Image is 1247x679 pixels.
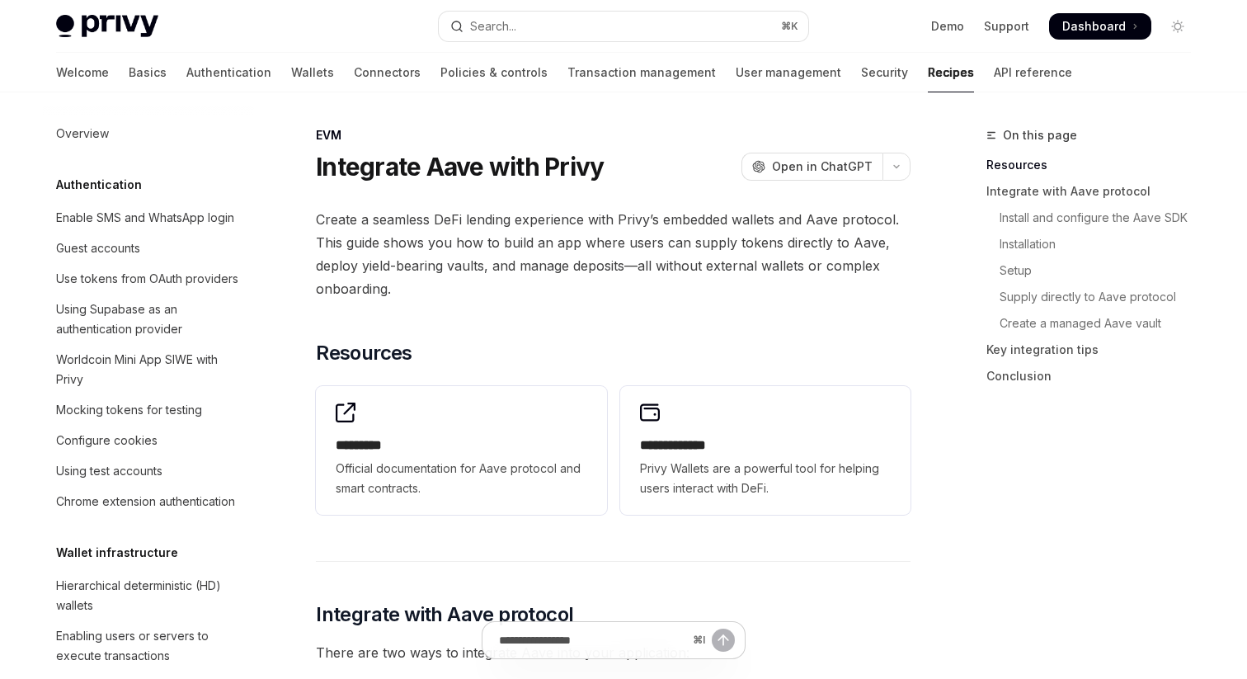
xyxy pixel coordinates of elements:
[986,231,1204,257] a: Installation
[928,53,974,92] a: Recipes
[712,629,735,652] button: Send message
[354,53,421,92] a: Connectors
[336,459,586,498] span: Official documentation for Aave protocol and smart contracts.
[1049,13,1151,40] a: Dashboard
[1165,13,1191,40] button: Toggle dark mode
[56,400,202,420] div: Mocking tokens for testing
[781,20,798,33] span: ⌘ K
[56,350,244,389] div: Worldcoin Mini App SIWE with Privy
[56,175,142,195] h5: Authentication
[186,53,271,92] a: Authentication
[499,622,686,658] input: Ask a question...
[56,124,109,144] div: Overview
[439,12,808,41] button: Open search
[56,431,158,450] div: Configure cookies
[56,208,234,228] div: Enable SMS and WhatsApp login
[986,257,1204,284] a: Setup
[986,152,1204,178] a: Resources
[43,571,254,620] a: Hierarchical deterministic (HD) wallets
[986,310,1204,337] a: Create a managed Aave vault
[316,208,911,300] span: Create a seamless DeFi lending experience with Privy’s embedded wallets and Aave protocol. This g...
[43,119,254,149] a: Overview
[1003,125,1077,145] span: On this page
[56,53,109,92] a: Welcome
[861,53,908,92] a: Security
[43,264,254,294] a: Use tokens from OAuth providers
[316,386,606,515] a: **** ****Official documentation for Aave protocol and smart contracts.
[43,426,254,455] a: Configure cookies
[43,487,254,516] a: Chrome extension authentication
[291,53,334,92] a: Wallets
[56,299,244,339] div: Using Supabase as an authentication provider
[56,576,244,615] div: Hierarchical deterministic (HD) wallets
[316,340,412,366] span: Resources
[56,492,235,512] div: Chrome extension authentication
[43,621,254,671] a: Enabling users or servers to execute transactions
[470,17,516,36] div: Search...
[56,626,244,666] div: Enabling users or servers to execute transactions
[56,269,238,289] div: Use tokens from OAuth providers
[316,127,911,144] div: EVM
[129,53,167,92] a: Basics
[56,461,162,481] div: Using test accounts
[640,459,891,498] span: Privy Wallets are a powerful tool for helping users interact with DeFi.
[984,18,1029,35] a: Support
[56,15,158,38] img: light logo
[43,233,254,263] a: Guest accounts
[736,53,841,92] a: User management
[43,295,254,344] a: Using Supabase as an authentication provider
[56,543,178,563] h5: Wallet infrastructure
[620,386,911,515] a: **** **** ***Privy Wallets are a powerful tool for helping users interact with DeFi.
[316,152,604,182] h1: Integrate Aave with Privy
[741,153,882,181] button: Open in ChatGPT
[43,203,254,233] a: Enable SMS and WhatsApp login
[43,395,254,425] a: Mocking tokens for testing
[994,53,1072,92] a: API reference
[43,345,254,394] a: Worldcoin Mini App SIWE with Privy
[986,337,1204,363] a: Key integration tips
[316,601,573,628] span: Integrate with Aave protocol
[772,158,873,175] span: Open in ChatGPT
[567,53,716,92] a: Transaction management
[56,238,140,258] div: Guest accounts
[986,284,1204,310] a: Supply directly to Aave protocol
[986,363,1204,389] a: Conclusion
[986,178,1204,205] a: Integrate with Aave protocol
[440,53,548,92] a: Policies & controls
[1062,18,1126,35] span: Dashboard
[986,205,1204,231] a: Install and configure the Aave SDK
[931,18,964,35] a: Demo
[43,456,254,486] a: Using test accounts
